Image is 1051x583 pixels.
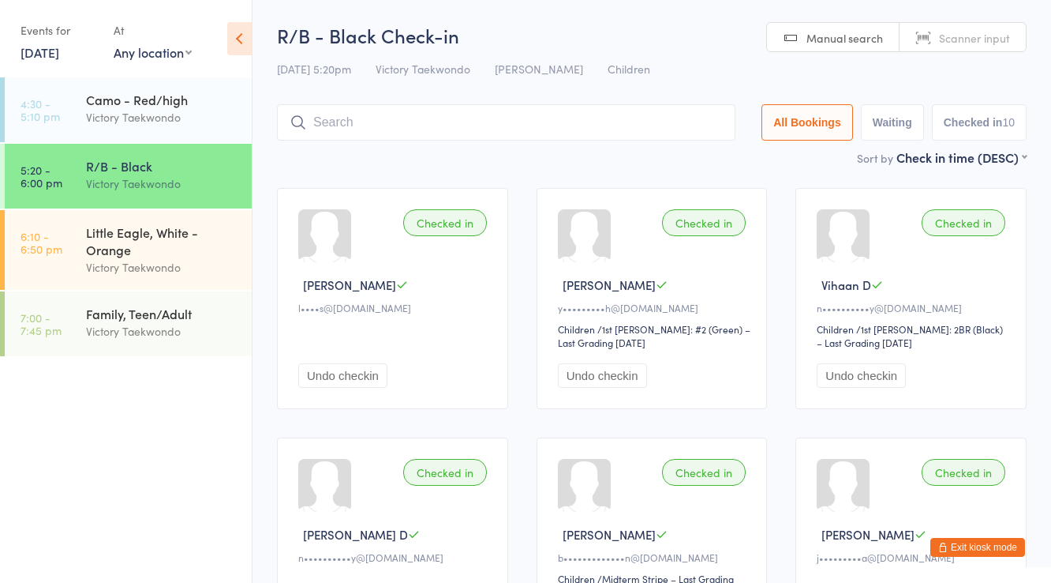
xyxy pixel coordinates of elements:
h2: R/B - Black Check-in [277,22,1027,48]
div: Children [817,322,854,336]
time: 5:20 - 6:00 pm [21,164,62,189]
a: 6:10 -6:50 pmLittle Eagle, White - OrangeVictory Taekwondo [5,210,252,290]
span: [PERSON_NAME] [563,526,656,543]
div: l••••s@[DOMAIN_NAME] [298,301,492,314]
div: Checked in [662,209,746,236]
span: Victory Taekwondo [376,61,470,77]
div: n••••••••••y@[DOMAIN_NAME] [298,551,492,564]
button: All Bookings [761,104,853,141]
span: Children [608,61,650,77]
span: / 1st [PERSON_NAME]: 2BR (Black) – Last Grading [DATE] [817,322,1003,349]
span: Manual search [806,30,883,46]
span: [PERSON_NAME] [303,276,396,293]
button: Checked in10 [932,104,1027,141]
time: 6:10 - 6:50 pm [21,230,62,255]
a: 5:20 -6:00 pmR/B - BlackVictory Taekwondo [5,144,252,209]
div: At [114,17,192,43]
span: [PERSON_NAME] [821,526,914,543]
div: Checked in [403,209,487,236]
div: Camo - Red/high [86,91,238,108]
div: Checked in [922,459,1005,486]
div: Checked in [922,209,1005,236]
span: [PERSON_NAME] [495,61,583,77]
button: Undo checkin [558,363,647,388]
time: 7:00 - 7:45 pm [21,311,62,337]
a: 7:00 -7:45 pmFamily, Teen/AdultVictory Taekwondo [5,291,252,356]
input: Search [277,104,735,141]
a: 4:30 -5:10 pmCamo - Red/highVictory Taekwondo [5,77,252,142]
div: Check in time (DESC) [896,149,1027,166]
div: Family, Teen/Adult [86,305,238,322]
div: Victory Taekwondo [86,322,238,340]
button: Undo checkin [298,363,387,388]
span: [PERSON_NAME] [563,276,656,293]
span: [DATE] 5:20pm [277,61,351,77]
div: Victory Taekwondo [86,258,238,276]
div: Little Eagle, White - Orange [86,224,238,258]
div: 10 [1002,116,1015,129]
label: Sort by [857,150,893,166]
div: Events for [21,17,98,43]
button: Exit kiosk mode [930,538,1025,557]
div: y•••••••••h@[DOMAIN_NAME] [558,301,751,314]
span: Vihaan D [821,276,871,293]
div: Checked in [662,459,746,486]
div: R/B - Black [86,157,238,175]
div: Any location [114,43,192,61]
div: Victory Taekwondo [86,108,238,126]
time: 4:30 - 5:10 pm [21,97,60,122]
a: [DATE] [21,43,59,61]
span: / 1st [PERSON_NAME]: #2 (Green) – Last Grading [DATE] [558,322,750,349]
div: n••••••••••y@[DOMAIN_NAME] [817,301,1010,314]
span: Scanner input [939,30,1010,46]
div: b•••••••••••••n@[DOMAIN_NAME] [558,551,751,564]
button: Undo checkin [817,363,906,388]
button: Waiting [861,104,924,141]
span: [PERSON_NAME] D [303,526,408,543]
div: Children [558,322,595,336]
div: j•••••••••a@[DOMAIN_NAME] [817,551,1010,564]
div: Victory Taekwondo [86,175,238,193]
div: Checked in [403,459,487,486]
